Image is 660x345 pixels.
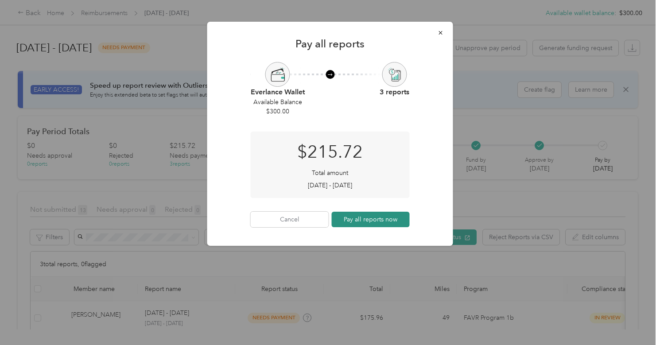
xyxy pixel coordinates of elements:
[251,87,305,97] span: Everlance Wallet
[251,212,329,227] button: Cancel
[610,295,660,345] iframe: Everlance-gr Chat Button Frame
[266,107,289,116] span: $ 300.00
[220,39,441,48] h1: Pay all reports
[380,87,409,97] span: 3 reports
[253,97,302,107] span: Available Balance
[332,212,410,227] button: Pay all reports now
[312,168,348,178] span: Total amount
[297,139,363,165] span: $ 215.72
[308,181,352,190] span: [DATE] - [DATE]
